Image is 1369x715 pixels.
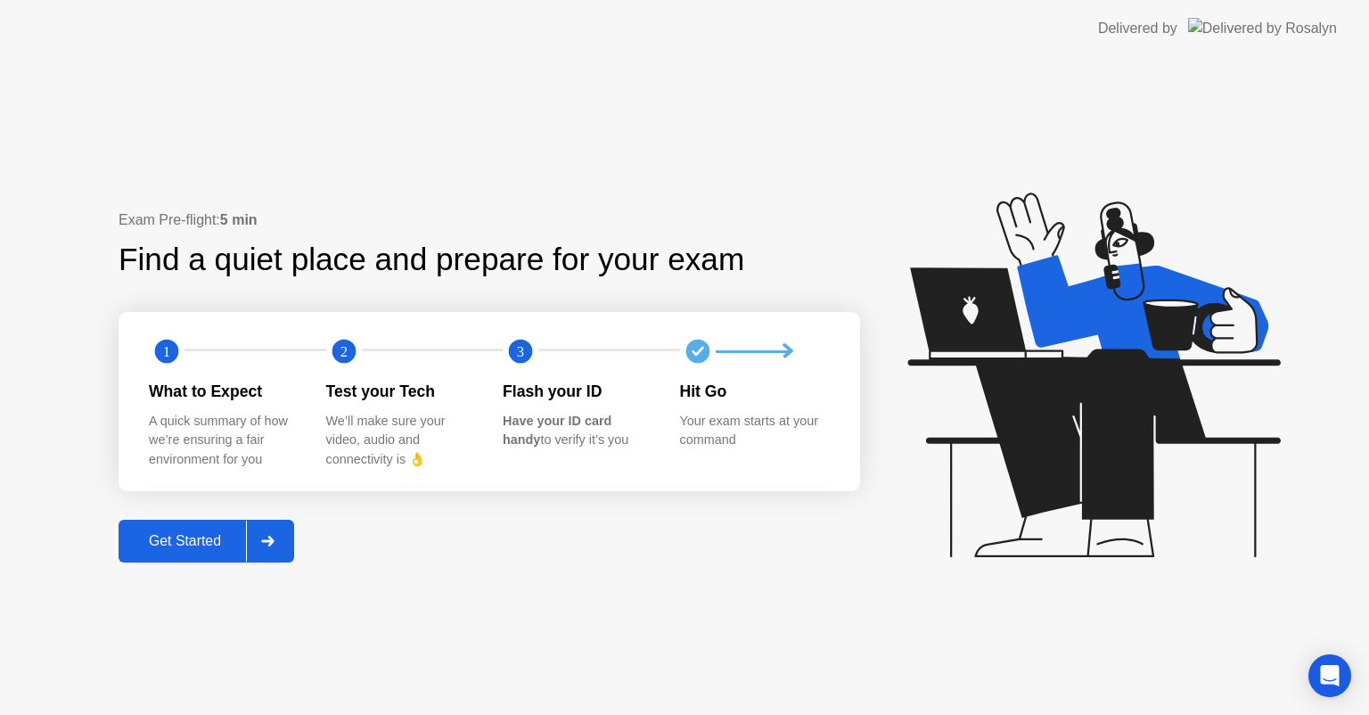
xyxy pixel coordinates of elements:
div: Delivered by [1098,18,1177,39]
text: 2 [340,343,347,360]
div: to verify it’s you [503,412,652,450]
text: 3 [517,343,524,360]
button: Get Started [119,520,294,563]
text: 1 [163,343,170,360]
div: Hit Go [680,380,829,403]
div: Exam Pre-flight: [119,210,860,231]
div: Open Intercom Messenger [1308,654,1351,697]
b: Have your ID card handy [503,414,611,448]
div: Find a quiet place and prepare for your exam [119,236,747,284]
b: 5 min [220,212,258,227]
div: Your exam starts at your command [680,412,829,450]
div: Flash your ID [503,380,652,403]
div: What to Expect [149,380,298,403]
div: Get Started [124,533,246,549]
div: Test your Tech [326,380,475,403]
div: A quick summary of how we’re ensuring a fair environment for you [149,412,298,470]
div: We’ll make sure your video, audio and connectivity is 👌 [326,412,475,470]
img: Delivered by Rosalyn [1188,18,1337,38]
